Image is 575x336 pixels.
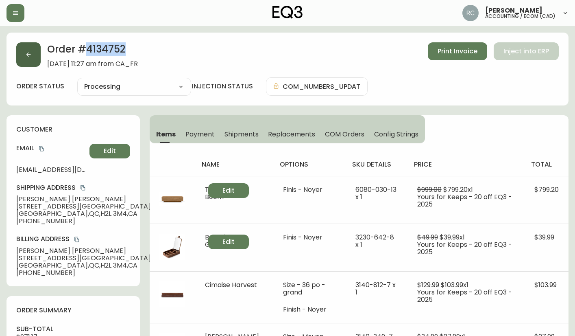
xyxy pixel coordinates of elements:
[185,130,215,138] span: Payment
[283,306,336,313] li: Finish - Noyer
[417,280,439,290] span: $129.99
[428,42,487,60] button: Print Invoice
[283,186,336,193] li: Finis - Noyer
[485,7,542,14] span: [PERSON_NAME]
[417,240,512,257] span: Yours for Keeps - 20 off EQ3 - 2025
[47,60,138,68] span: [DATE] 11:27 am from CA_FR
[355,280,396,297] span: 3140-812-7 x 1
[16,217,205,225] span: [PHONE_NUMBER]
[205,185,245,202] span: Table à café Boom
[159,234,185,260] img: 069c38b8-8ae2-4893-9239-4ac255d57c21.jpg
[16,82,64,91] label: order status
[16,255,205,262] span: [STREET_ADDRESS][GEOGRAPHIC_DATA][PERSON_NAME]
[202,160,267,169] h4: name
[208,183,249,198] button: Edit
[73,235,81,244] button: copy
[531,160,562,169] h4: total
[352,160,401,169] h4: sku details
[534,185,559,194] span: $799.20
[325,130,365,138] span: COM Orders
[16,195,205,203] span: [PERSON_NAME] [PERSON_NAME]
[37,145,46,153] button: copy
[417,233,438,242] span: $49.99
[159,186,185,212] img: 6080-030-13-400-1-cktw0g4ro3yk80146zu9bm408.jpg
[374,130,418,138] span: Config Strings
[208,235,249,249] button: Edit
[205,233,247,249] span: Boîte à bijoux Gem
[534,280,557,290] span: $103.99
[355,233,394,249] span: 3230-642-8 x 1
[485,14,555,19] h5: accounting / ecom (cad)
[192,82,253,91] h4: injection status
[16,306,130,315] h4: order summary
[417,192,512,209] span: Yours for Keeps - 20 off EQ3 - 2025
[16,262,205,269] span: [GEOGRAPHIC_DATA] , QC , H2L 3M4 , CA
[16,125,130,134] h4: customer
[283,234,336,241] li: Finis - Noyer
[224,130,259,138] span: Shipments
[16,235,205,244] h4: Billing Address
[104,147,116,156] span: Edit
[414,160,518,169] h4: price
[222,237,235,246] span: Edit
[462,5,479,21] img: f4ba4e02bd060be8f1386e3ca455bd0e
[47,42,138,60] h2: Order # 4134752
[89,144,130,158] button: Edit
[280,160,339,169] h4: options
[16,166,86,173] span: [EMAIL_ADDRESS][DOMAIN_NAME]
[16,247,205,255] span: [PERSON_NAME] [PERSON_NAME]
[16,203,205,210] span: [STREET_ADDRESS][GEOGRAPHIC_DATA][PERSON_NAME]
[440,233,465,242] span: $39.99 x 1
[534,233,554,242] span: $39.99
[16,325,130,334] h4: sub-total
[159,281,185,307] img: 89af3ce9-fc88-4c76-bebf-51d7e333fea8.jpg
[355,185,396,202] span: 6080-030-13 x 1
[156,130,176,138] span: Items
[222,186,235,195] span: Edit
[16,183,205,192] h4: Shipping Address
[417,288,512,304] span: Yours for Keeps - 20 off EQ3 - 2025
[438,47,477,56] span: Print Invoice
[16,144,86,153] h4: Email
[283,281,336,296] li: Size - 36 po - grand
[16,210,205,217] span: [GEOGRAPHIC_DATA] , QC , H2L 3M4 , CA
[443,185,473,194] span: $799.20 x 1
[268,130,315,138] span: Replacements
[205,280,257,290] span: Cimaise Harvest
[79,184,87,192] button: copy
[417,185,442,194] span: $999.00
[16,269,205,277] span: [PHONE_NUMBER]
[441,280,468,290] span: $103.99 x 1
[272,6,303,19] img: logo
